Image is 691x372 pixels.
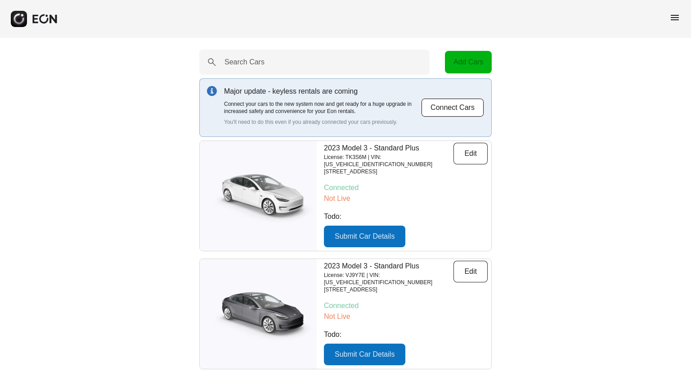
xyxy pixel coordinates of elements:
[324,329,488,340] p: Todo:
[324,311,488,322] p: Not Live
[324,286,453,293] p: [STREET_ADDRESS]
[324,154,453,168] p: License: TK3S6M | VIN: [US_VEHICLE_IDENTIFICATION_NUMBER]
[324,226,405,247] button: Submit Car Details
[453,261,488,282] button: Edit
[324,344,405,365] button: Submit Car Details
[324,193,488,204] p: Not Live
[224,100,421,115] p: Connect your cars to the new system now and get ready for a huge upgrade in increased safety and ...
[324,272,453,286] p: License: VJ9Y7E | VIN: [US_VEHICLE_IDENTIFICATION_NUMBER]
[421,98,484,117] button: Connect Cars
[324,168,453,175] p: [STREET_ADDRESS]
[453,143,488,164] button: Edit
[207,86,217,96] img: info
[324,300,488,311] p: Connected
[200,285,317,343] img: car
[224,118,421,126] p: You'll need to do this even if you already connected your cars previously.
[669,12,680,23] span: menu
[324,143,453,154] p: 2023 Model 3 - Standard Plus
[224,57,265,68] label: Search Cars
[200,167,317,225] img: car
[224,86,421,97] p: Major update - keyless rentals are coming
[324,261,453,272] p: 2023 Model 3 - Standard Plus
[324,211,488,222] p: Todo:
[324,182,488,193] p: Connected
